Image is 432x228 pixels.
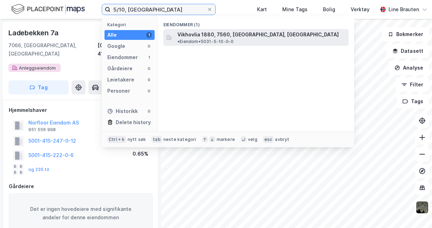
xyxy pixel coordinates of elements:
[163,137,196,142] div: neste kategori
[107,87,130,95] div: Personer
[28,127,56,133] div: 951 556 998
[397,194,432,228] div: Kontrollprogram for chat
[158,16,354,29] div: Eiendommer (1)
[146,88,152,94] div: 0
[177,39,180,44] span: •
[8,41,97,58] div: 7066, [GEOGRAPHIC_DATA], [GEOGRAPHIC_DATA]
[282,5,308,14] div: Mine Tags
[263,136,274,143] div: esc
[275,137,289,142] div: avbryt
[177,30,339,39] span: Vikhovlia 1880, 7560, [GEOGRAPHIC_DATA], [GEOGRAPHIC_DATA]
[107,107,138,115] div: Historikk
[248,137,257,142] div: velg
[386,44,429,58] button: Datasett
[146,32,152,38] div: 1
[116,118,151,127] div: Delete history
[133,150,148,158] div: 0.65%
[396,78,429,92] button: Filter
[97,41,153,58] div: [GEOGRAPHIC_DATA], 415/248
[107,42,125,50] div: Google
[107,136,126,143] div: Ctrl + k
[217,137,235,142] div: markere
[110,4,207,15] input: Søk på adresse, matrikkel, gårdeiere, leietakere eller personer
[397,194,432,228] iframe: Chat Widget
[107,53,138,62] div: Eiendommer
[11,3,85,15] img: logo.f888ab2527a4732fd821a326f86c7f29.svg
[146,55,152,60] div: 1
[389,61,429,75] button: Analyse
[389,5,419,14] div: Line Brauten
[9,182,153,191] div: Gårdeiere
[382,27,429,41] button: Bokmerker
[107,31,117,39] div: Alle
[128,137,146,142] div: nytt søk
[146,66,152,71] div: 0
[107,22,155,27] div: Kategori
[146,108,152,114] div: 0
[257,5,267,14] div: Kart
[107,76,134,84] div: Leietakere
[107,64,133,73] div: Gårdeiere
[323,5,335,14] div: Bolig
[9,106,153,114] div: Hjemmelshaver
[146,43,152,49] div: 0
[8,27,60,38] div: Ladebekken 7a
[151,136,162,143] div: tab
[397,94,429,108] button: Tags
[146,77,152,83] div: 0
[8,80,69,94] button: Tag
[351,5,370,14] div: Verktøy
[177,39,234,44] span: Eiendom • 5031-5-10-0-0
